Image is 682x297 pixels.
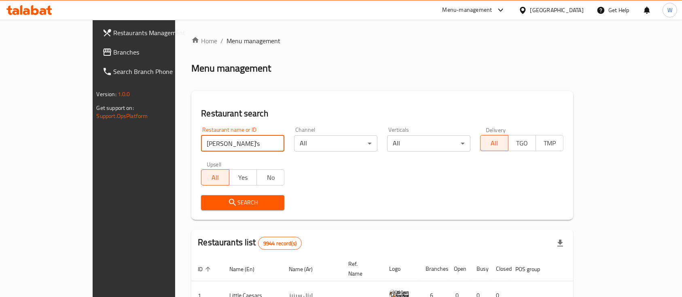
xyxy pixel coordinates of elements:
span: Restaurants Management [114,28,200,38]
a: Restaurants Management [96,23,207,42]
h2: Restaurant search [201,107,563,120]
button: Search [201,195,284,210]
span: Ref. Name [348,259,373,278]
button: TGO [508,135,536,151]
th: Logo [383,257,419,281]
div: Export file [551,234,570,253]
h2: Menu management [191,62,271,75]
th: Open [447,257,470,281]
li: / [220,36,223,46]
span: Search [208,198,278,208]
label: Upsell [207,161,222,167]
span: No [260,172,281,183]
span: Branches [114,47,200,57]
span: TGO [512,137,533,149]
span: ID [198,264,213,274]
input: Search for restaurant name or ID.. [201,135,284,152]
button: All [201,169,229,185]
th: Branches [419,257,447,281]
a: Support.OpsPlatform [97,111,148,121]
th: Closed [489,257,509,281]
div: All [294,135,377,152]
span: Search Branch Phone [114,67,200,76]
a: Branches [96,42,207,62]
span: Menu management [227,36,280,46]
button: Yes [229,169,257,185]
label: Delivery [486,127,506,133]
a: Search Branch Phone [96,62,207,81]
span: POS group [515,264,551,274]
span: Name (Ar) [289,264,323,274]
span: All [484,137,505,149]
div: All [387,135,470,152]
span: W [667,6,672,15]
span: Get support on: [97,103,134,113]
div: Total records count [258,237,302,250]
span: 9944 record(s) [258,240,301,247]
span: Version: [97,89,116,99]
span: 1.0.0 [118,89,130,99]
nav: breadcrumb [191,36,573,46]
button: No [256,169,284,185]
span: Yes [233,172,254,183]
button: TMP [536,135,563,151]
h2: Restaurants list [198,236,302,250]
span: Name (En) [229,264,265,274]
div: [GEOGRAPHIC_DATA] [530,6,584,15]
div: Menu-management [443,5,492,15]
span: TMP [539,137,560,149]
span: All [205,172,226,183]
th: Busy [470,257,489,281]
button: All [480,135,508,151]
